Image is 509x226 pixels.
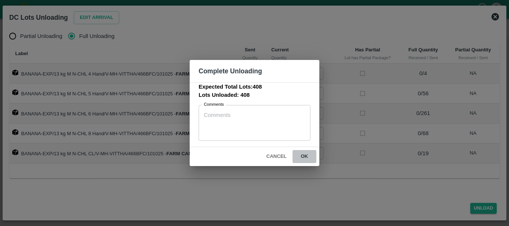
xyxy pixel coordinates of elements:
b: Lots Unloaded: 408 [199,92,250,98]
b: Complete Unloading [199,67,262,75]
label: Comments [204,102,224,108]
b: Expected Total Lots: 408 [199,84,262,90]
button: Cancel [263,150,290,163]
button: ok [293,150,316,163]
